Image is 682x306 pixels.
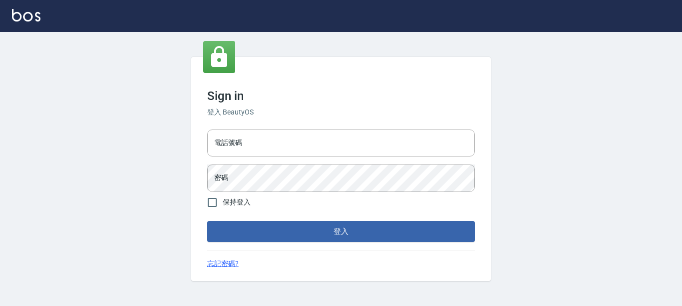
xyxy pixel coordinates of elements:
[223,197,251,207] span: 保持登入
[207,107,475,117] h6: 登入 BeautyOS
[12,9,40,21] img: Logo
[207,89,475,103] h3: Sign in
[207,258,239,269] a: 忘記密碼?
[207,221,475,242] button: 登入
